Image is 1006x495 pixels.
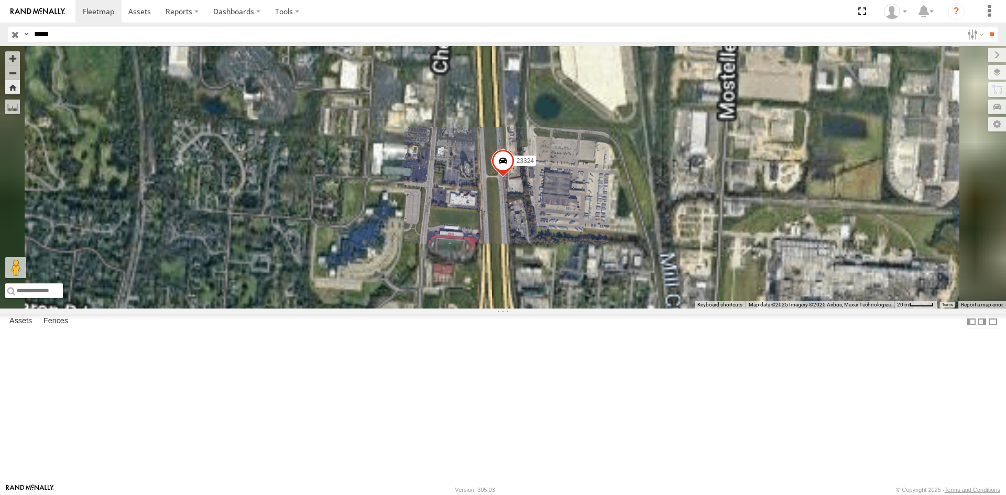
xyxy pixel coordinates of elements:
[5,51,20,65] button: Zoom in
[6,485,54,495] a: Visit our Website
[517,157,534,164] span: 23324
[988,117,1006,131] label: Map Settings
[897,302,909,307] span: 20 m
[10,8,65,15] img: rand-logo.svg
[749,302,891,307] span: Map data ©2025 Imagery ©2025 Airbus, Maxar Technologies
[963,27,986,42] label: Search Filter Options
[4,314,37,329] label: Assets
[961,302,1003,307] a: Report a map error
[697,301,742,309] button: Keyboard shortcuts
[455,487,495,493] div: Version: 305.03
[38,314,73,329] label: Fences
[22,27,30,42] label: Search Query
[5,80,20,94] button: Zoom Home
[942,303,953,307] a: Terms
[894,301,937,309] button: Map Scale: 20 m per 43 pixels
[966,314,977,329] label: Dock Summary Table to the Left
[988,314,998,329] label: Hide Summary Table
[880,4,911,19] div: Puma Singh
[5,100,20,114] label: Measure
[977,314,987,329] label: Dock Summary Table to the Right
[948,3,965,20] i: ?
[5,65,20,80] button: Zoom out
[896,487,1000,493] div: © Copyright 2025 -
[5,257,26,278] button: Drag Pegman onto the map to open Street View
[945,487,1000,493] a: Terms and Conditions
